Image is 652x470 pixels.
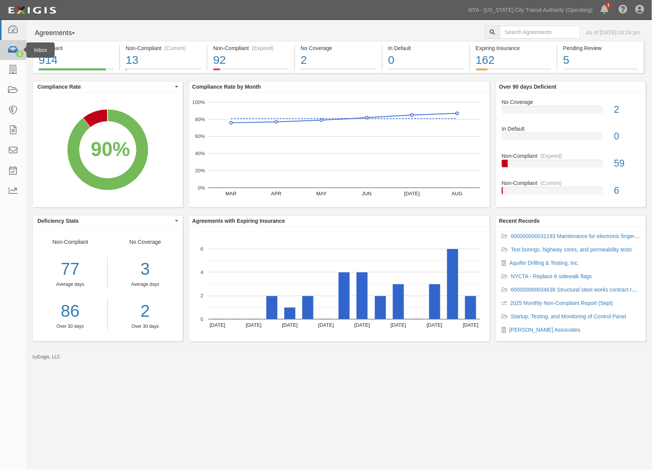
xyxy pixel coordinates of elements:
[213,52,289,68] div: 92
[463,322,478,328] text: [DATE]
[225,191,237,196] text: MAR
[201,246,203,252] text: 6
[318,322,334,328] text: [DATE]
[126,52,201,68] div: 13
[511,246,632,253] a: Test borings, highway cores, and permeability tests
[510,300,613,306] a: 2025 Monthly Non-Compliant Report (Sept)
[502,125,640,152] a: In Default0
[195,133,205,139] text: 60%
[465,2,597,18] a: MTA - [US_STATE] City Transit Authority (Operating)
[126,44,201,52] div: Non-Compliant (Current)
[37,354,60,360] a: Exigis, LLC
[502,179,640,201] a: Non-Compliant(Current)6
[470,68,557,75] a: Expiring Insurance162
[476,52,551,68] div: 162
[189,227,490,341] svg: A chart.
[198,185,205,191] text: 0%
[608,184,646,198] div: 6
[26,42,55,58] div: Inbox
[271,191,282,196] text: APR
[499,218,540,224] b: Recent Records
[496,125,646,133] div: In Default
[33,299,107,323] div: 86
[563,52,638,68] div: 5
[91,135,130,163] div: 90%
[511,313,626,319] a: Startup, Testing, and Monitoring of Control Panel
[608,130,646,143] div: 0
[316,191,327,196] text: MAY
[509,260,579,266] a: Aquifer Drilling & Testing, Inc.
[201,316,203,322] text: 0
[39,52,114,68] div: 914
[32,354,60,360] small: by
[33,323,107,330] div: Over 30 days
[195,168,205,173] text: 20%
[282,322,298,328] text: [DATE]
[563,44,638,52] div: Pending Review
[404,191,420,196] text: [DATE]
[32,26,90,41] button: Agreements
[388,52,464,68] div: 0
[540,179,562,187] div: (Current)
[383,68,469,75] a: In Default0
[114,299,177,323] a: 2
[608,103,646,117] div: 2
[619,5,628,15] i: Help Center - Complianz
[114,257,177,281] div: 3
[362,191,371,196] text: JUN
[502,152,640,179] a: Non-Compliant(Expired)59
[192,99,205,105] text: 100%
[500,26,581,39] input: Search Agreements
[388,44,464,52] div: In Default
[252,44,274,52] div: (Expired)
[496,152,646,160] div: Non-Compliant
[33,216,183,226] button: Deficiency Stats
[301,52,376,68] div: 2
[511,273,592,279] a: NYCTA - Replace 6 sidewalk flags
[192,218,285,224] b: Agreements with Expiring Insurance
[195,151,205,156] text: 40%
[195,117,205,122] text: 80%
[496,179,646,187] div: Non-Compliant
[540,152,562,160] div: (Expired)
[452,191,462,196] text: AUG
[201,293,203,298] text: 2
[108,238,183,330] div: No Coverage
[201,269,203,275] text: 4
[39,44,114,52] div: Compliant
[608,157,646,170] div: 59
[120,68,207,75] a: Non-Compliant(Current)13
[391,322,406,328] text: [DATE]
[208,68,294,75] a: Non-Compliant(Expired)92
[33,92,183,207] svg: A chart.
[33,238,108,330] div: Non-Compliant
[295,68,382,75] a: No Coverage2
[114,281,177,288] div: Average days
[164,44,186,52] div: (Current)
[502,98,640,125] a: No Coverage2
[210,322,225,328] text: [DATE]
[6,3,58,17] img: logo-5460c22ac91f19d4615b14bd174203de0afe785f0fc80cf4dbbc73dc1793850b.png
[246,322,261,328] text: [DATE]
[354,322,370,328] text: [DATE]
[37,83,173,91] span: Compliance Rate
[114,323,177,330] div: Over 30 days
[37,217,173,225] span: Deficiency Stats
[301,44,376,52] div: No Coverage
[33,257,107,281] div: 77
[509,327,581,333] a: [PERSON_NAME] Associates
[496,98,646,106] div: No Coverage
[189,92,490,207] svg: A chart.
[476,44,551,52] div: Expiring Insurance
[33,281,107,288] div: Average days
[32,68,119,75] a: Compliant914
[427,322,443,328] text: [DATE]
[192,84,261,90] b: Compliance Rate by Month
[213,44,289,52] div: Non-Compliant (Expired)
[586,29,641,36] div: As of [DATE] 04:24 pm
[499,84,556,90] b: Over 90 days Deficient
